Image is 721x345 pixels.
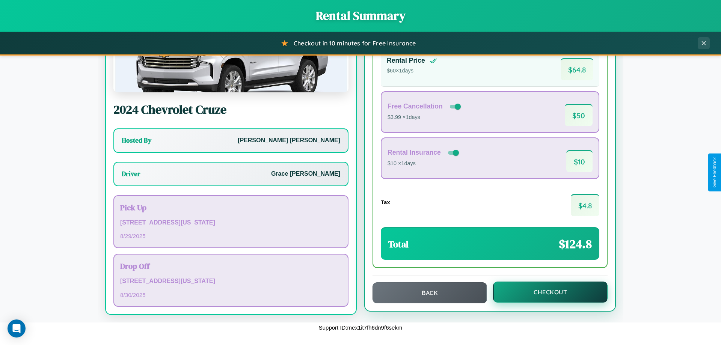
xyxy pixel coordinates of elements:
h2: 2024 Chevrolet Cruze [113,101,348,118]
h3: Drop Off [120,261,342,271]
p: Grace [PERSON_NAME] [271,169,340,179]
span: $ 4.8 [571,194,599,216]
h4: Free Cancellation [388,102,443,110]
p: [PERSON_NAME] [PERSON_NAME] [238,135,340,146]
button: Back [373,282,487,303]
h4: Rental Insurance [388,149,441,157]
p: 8 / 29 / 2025 [120,231,342,241]
p: $ 60 × 1 days [387,66,437,76]
span: $ 50 [565,104,593,126]
p: [STREET_ADDRESS][US_STATE] [120,217,342,228]
button: Checkout [493,282,608,303]
h4: Rental Price [387,57,425,65]
div: Give Feedback [712,157,717,188]
h3: Hosted By [122,136,151,145]
p: [STREET_ADDRESS][US_STATE] [120,276,342,287]
span: $ 64.8 [561,58,593,80]
div: Open Intercom Messenger [8,319,26,337]
h3: Total [388,238,409,250]
h3: Pick Up [120,202,342,213]
p: $3.99 × 1 days [388,113,462,122]
p: 8 / 30 / 2025 [120,290,342,300]
span: Checkout in 10 minutes for Free Insurance [294,39,416,47]
h1: Rental Summary [8,8,713,24]
p: $10 × 1 days [388,159,460,169]
h3: Driver [122,169,140,178]
span: $ 124.8 [559,236,592,252]
p: Support ID: mex1it7fh6dn9f6sekm [319,322,403,333]
h4: Tax [381,199,390,205]
span: $ 10 [566,150,593,172]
